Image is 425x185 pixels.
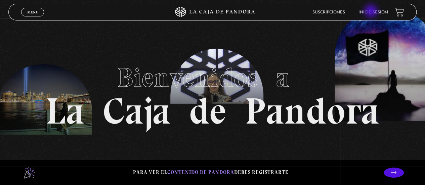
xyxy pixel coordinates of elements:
span: Cerrar [25,16,41,20]
span: Menu [27,10,38,14]
span: contenido de Pandora [167,169,234,175]
h1: La Caja de Pandora [46,56,379,130]
a: View your shopping cart [395,8,404,17]
a: Suscripciones [312,10,345,14]
p: Para ver el debes registrarte [133,168,289,177]
a: Inicie sesión [358,10,388,14]
span: Bienvenidos a [117,61,308,94]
